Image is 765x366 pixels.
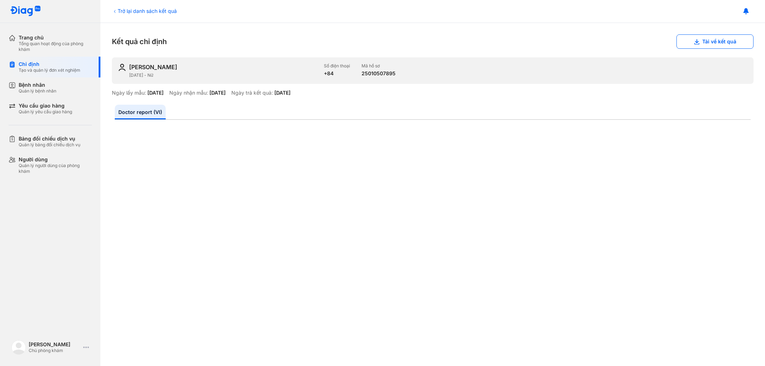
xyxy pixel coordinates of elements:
div: [DATE] - Nữ [129,72,318,78]
div: [PERSON_NAME] [29,341,80,348]
div: Tổng quan hoạt động của phòng khám [19,41,92,52]
button: Tải về kết quả [676,34,754,49]
img: logo [11,340,26,355]
img: logo [10,6,41,17]
div: [PERSON_NAME] [129,63,177,71]
div: Chủ phòng khám [29,348,80,353]
div: Yêu cầu giao hàng [19,103,72,109]
div: Số điện thoại [324,63,350,69]
div: Trở lại danh sách kết quả [112,7,177,15]
div: Tạo và quản lý đơn xét nghiệm [19,67,80,73]
div: Ngày nhận mẫu: [169,90,208,96]
div: Ngày trả kết quả: [231,90,273,96]
div: Bệnh nhân [19,82,56,88]
div: [DATE] [209,90,226,96]
div: Quản lý người dùng của phòng khám [19,163,92,174]
div: Người dùng [19,156,92,163]
div: Trang chủ [19,34,92,41]
div: Ngày lấy mẫu: [112,90,146,96]
div: 25010507895 [362,70,396,77]
div: Mã hồ sơ [362,63,396,69]
div: Bảng đối chiếu dịch vụ [19,136,80,142]
img: user-icon [118,63,126,72]
div: Quản lý yêu cầu giao hàng [19,109,72,115]
a: Doctor report (VI) [115,105,166,119]
div: Kết quả chỉ định [112,34,754,49]
div: Chỉ định [19,61,80,67]
div: +84 [324,70,350,77]
div: [DATE] [274,90,291,96]
div: Quản lý bảng đối chiếu dịch vụ [19,142,80,148]
div: Quản lý bệnh nhân [19,88,56,94]
div: [DATE] [147,90,164,96]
